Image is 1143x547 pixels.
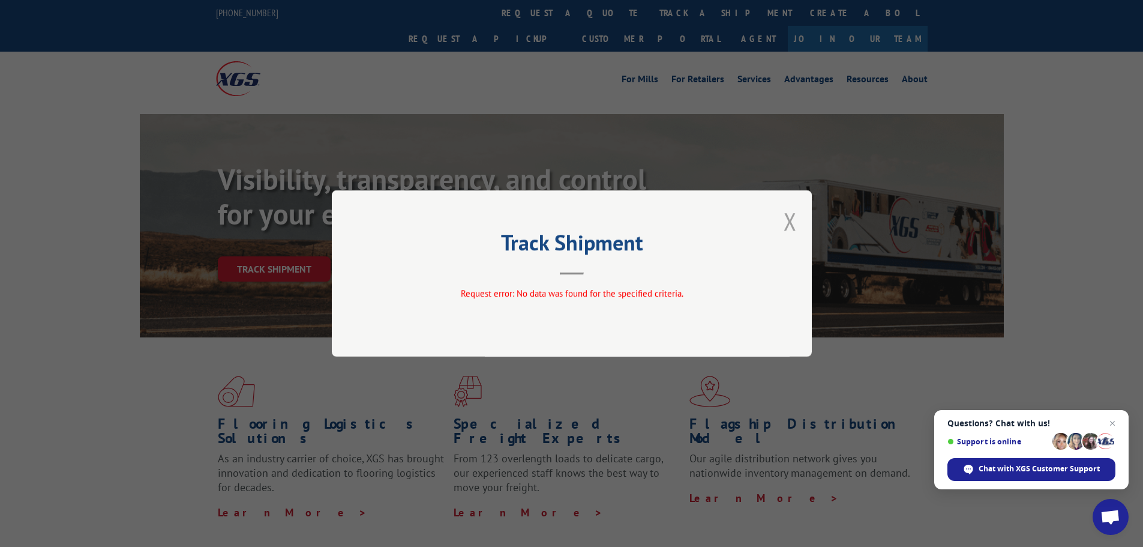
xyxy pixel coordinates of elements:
div: Chat with XGS Customer Support [947,458,1115,481]
span: Support is online [947,437,1048,446]
span: Request error: No data was found for the specified criteria. [460,288,683,299]
button: Close modal [784,205,797,237]
h2: Track Shipment [392,234,752,257]
span: Questions? Chat with us! [947,419,1115,428]
div: Open chat [1093,499,1129,535]
span: Close chat [1105,416,1120,431]
span: Chat with XGS Customer Support [979,464,1100,474]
